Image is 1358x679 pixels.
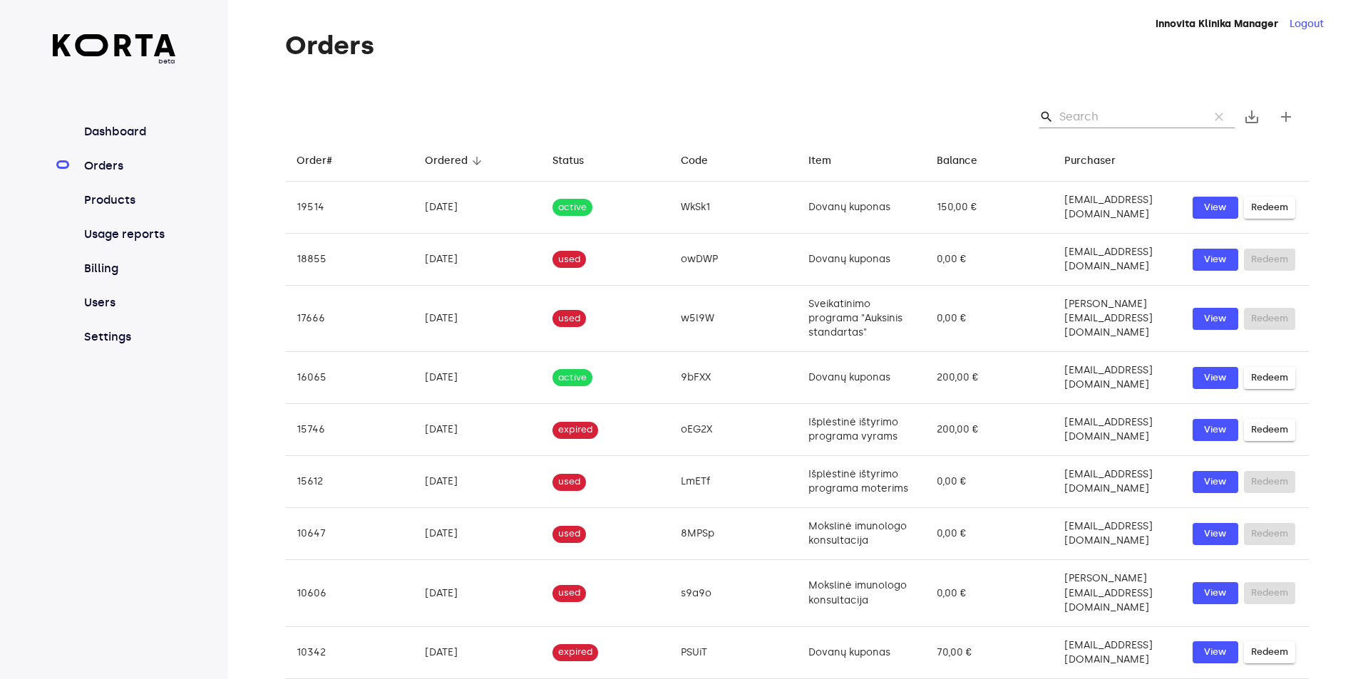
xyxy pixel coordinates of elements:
[681,152,726,170] span: Code
[552,152,602,170] span: Status
[413,560,542,626] td: [DATE]
[285,456,413,508] td: 15612
[552,586,586,600] span: used
[1053,234,1181,286] td: [EMAIL_ADDRESS][DOMAIN_NAME]
[937,152,996,170] span: Balance
[1053,456,1181,508] td: [EMAIL_ADDRESS][DOMAIN_NAME]
[285,31,1309,60] h1: Orders
[297,152,351,170] span: Order#
[81,328,176,346] a: Settings
[1200,644,1231,660] span: View
[669,508,798,560] td: 8MPSp
[1200,422,1231,438] span: View
[1193,249,1238,271] button: View
[470,155,483,167] span: arrow_downward
[53,34,176,66] a: beta
[1290,17,1324,31] button: Logout
[925,286,1054,352] td: 0,00 €
[669,182,798,234] td: WkSk1
[1059,105,1198,128] input: Search
[1053,508,1181,560] td: [EMAIL_ADDRESS][DOMAIN_NAME]
[413,404,542,456] td: [DATE]
[552,423,598,437] span: expired
[552,646,598,659] span: expired
[1193,523,1238,545] button: View
[797,234,925,286] td: Dovanų kuponas
[552,371,592,385] span: active
[81,294,176,311] a: Users
[81,226,176,243] a: Usage reports
[925,560,1054,626] td: 0,00 €
[413,456,542,508] td: [DATE]
[669,404,798,456] td: oEG2X
[413,508,542,560] td: [DATE]
[1193,308,1238,330] button: View
[413,182,542,234] td: [DATE]
[808,152,831,170] div: Item
[1243,108,1260,125] span: save_alt
[1193,582,1238,604] button: View
[1235,100,1269,134] button: Export
[1251,199,1288,216] span: Redeem
[413,234,542,286] td: [DATE]
[413,286,542,352] td: [DATE]
[285,404,413,456] td: 15746
[285,182,413,234] td: 19514
[552,201,592,214] span: active
[669,560,798,626] td: s9a9o
[797,404,925,456] td: Išplėstinė ištyrimo programa vyrams
[925,234,1054,286] td: 0,00 €
[1156,18,1278,30] strong: Innovita Klinika Manager
[1200,311,1231,327] span: View
[552,527,586,541] span: used
[1200,526,1231,542] span: View
[53,56,176,66] span: beta
[669,234,798,286] td: owDWP
[1193,367,1238,389] a: View
[1251,370,1288,386] span: Redeem
[937,152,977,170] div: Balance
[285,234,413,286] td: 18855
[1244,419,1295,441] button: Redeem
[285,560,413,626] td: 10606
[1200,370,1231,386] span: View
[1064,152,1116,170] div: Purchaser
[552,475,586,489] span: used
[1193,419,1238,441] button: View
[797,352,925,404] td: Dovanų kuponas
[808,152,850,170] span: Item
[552,152,584,170] div: Status
[925,508,1054,560] td: 0,00 €
[1277,108,1295,125] span: add
[1053,352,1181,404] td: [EMAIL_ADDRESS][DOMAIN_NAME]
[1193,197,1238,219] a: View
[1064,152,1134,170] span: Purchaser
[1053,182,1181,234] td: [EMAIL_ADDRESS][DOMAIN_NAME]
[925,404,1054,456] td: 200,00 €
[552,253,586,266] span: used
[1193,641,1238,663] button: View
[413,352,542,404] td: [DATE]
[797,626,925,678] td: Dovanų kuponas
[1244,367,1295,389] button: Redeem
[669,456,798,508] td: LmETf
[1053,560,1181,626] td: [PERSON_NAME][EMAIL_ADDRESS][DOMAIN_NAME]
[669,626,798,678] td: PSUiT
[81,157,176,175] a: Orders
[1200,199,1231,216] span: View
[81,123,176,140] a: Dashboard
[1193,471,1238,493] button: View
[925,626,1054,678] td: 70,00 €
[1039,110,1054,124] span: Search
[1200,585,1231,601] span: View
[1251,422,1288,438] span: Redeem
[285,286,413,352] td: 17666
[425,152,486,170] span: Ordered
[1053,286,1181,352] td: [PERSON_NAME][EMAIL_ADDRESS][DOMAIN_NAME]
[53,34,176,56] img: Korta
